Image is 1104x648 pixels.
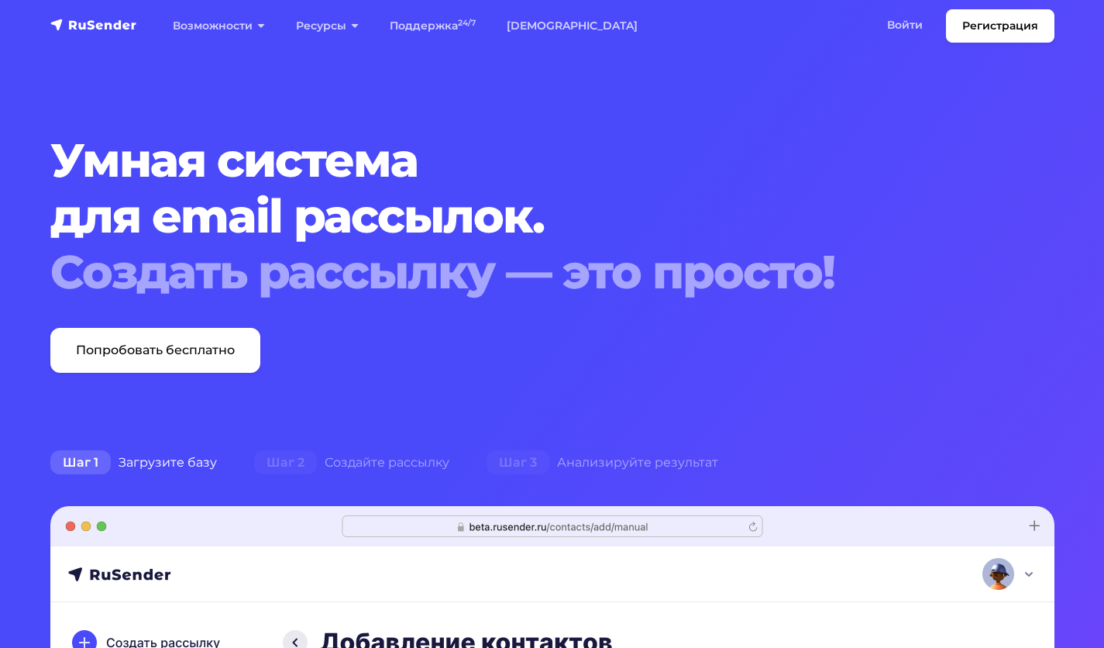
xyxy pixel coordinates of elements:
[468,447,737,478] div: Анализируйте результат
[50,133,969,300] h1: Умная система для email рассылок.
[50,450,111,475] span: Шаг 1
[491,10,653,42] a: [DEMOGRAPHIC_DATA]
[280,10,374,42] a: Ресурсы
[236,447,468,478] div: Создайте рассылку
[254,450,317,475] span: Шаг 2
[458,18,476,28] sup: 24/7
[32,447,236,478] div: Загрузите базу
[50,244,969,300] div: Создать рассылку — это просто!
[50,328,260,373] a: Попробовать бесплатно
[157,10,280,42] a: Возможности
[50,17,137,33] img: RuSender
[872,9,938,41] a: Войти
[946,9,1054,43] a: Регистрация
[487,450,549,475] span: Шаг 3
[374,10,491,42] a: Поддержка24/7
